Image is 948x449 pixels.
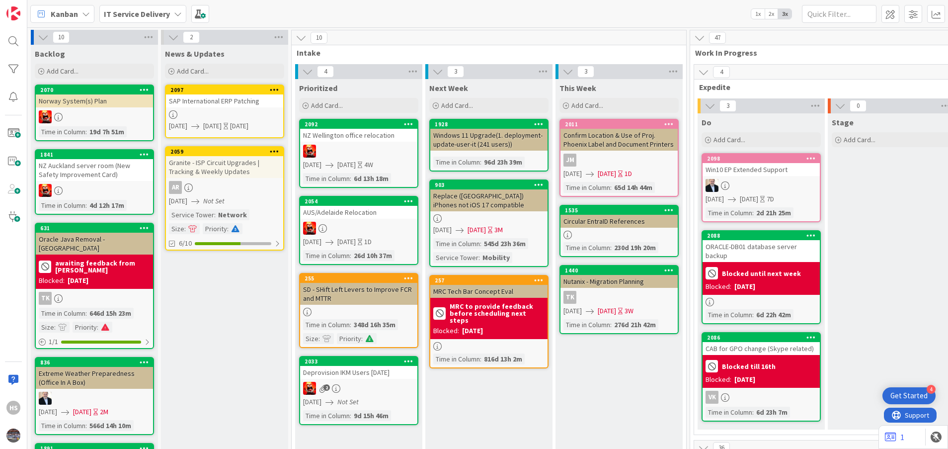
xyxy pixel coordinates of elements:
[303,250,350,261] div: Time in Column
[450,303,545,324] b: MRC to provide feedback before scheduling next steps
[778,9,791,19] span: 3x
[560,154,678,167] div: JM
[300,120,417,142] div: 2092NZ Wellington office relocation
[36,86,153,94] div: 2070
[36,367,153,389] div: Extreme Weather Preparedness (Office In A Box)
[183,31,200,43] span: 2
[560,120,678,129] div: 2011
[165,49,225,59] span: News & Updates
[706,207,752,218] div: Time in Column
[36,159,153,181] div: NZ Auckland server room (New Safety Improvement Card)
[927,385,936,394] div: 4
[169,196,187,206] span: [DATE]
[40,151,153,158] div: 1841
[430,276,548,298] div: 257MRC Tech Bar Concept Eval
[337,397,359,406] i: Not Set
[166,147,283,156] div: 2059
[36,358,153,367] div: 836
[303,237,321,247] span: [DATE]
[6,429,20,443] img: avatar
[300,120,417,129] div: 2092
[560,206,678,228] div: 1535Circular EntraID References
[303,382,316,395] img: VN
[433,326,459,336] div: Blocked:
[703,333,820,342] div: 2086
[85,308,87,319] span: :
[754,309,793,320] div: 6d 22h 42m
[752,207,754,218] span: :
[598,169,616,179] span: [DATE]
[577,66,594,78] span: 3
[706,194,724,204] span: [DATE]
[337,237,356,247] span: [DATE]
[625,306,633,316] div: 3W
[85,126,87,137] span: :
[612,319,658,330] div: 276d 21h 42m
[703,231,820,240] div: 2088
[563,169,582,179] span: [DATE]
[719,100,736,112] span: 3
[765,9,778,19] span: 2x
[598,306,616,316] span: [DATE]
[703,342,820,355] div: CAB for GPO change (Skype related)
[706,281,731,292] div: Blocked:
[179,238,192,249] span: 6/10
[702,117,711,127] span: Do
[300,283,417,305] div: SD - SHift Left Levers to Improve FCR and MTTR
[350,410,351,421] span: :
[318,333,320,344] span: :
[361,333,363,344] span: :
[299,83,337,93] span: Prioritized
[39,420,85,431] div: Time in Column
[433,225,452,235] span: [DATE]
[51,8,78,20] span: Kanban
[300,197,417,206] div: 2054
[203,223,227,234] div: Priority
[481,354,525,364] div: 816d 13h 2m
[882,387,936,404] div: Open Get Started checklist, remaining modules: 4
[73,322,97,333] div: Priority
[97,322,98,333] span: :
[364,160,373,170] div: 4W
[36,184,153,197] div: VN
[36,292,153,305] div: TK
[754,407,790,418] div: 6d 23h 7m
[563,182,610,193] div: Time in Column
[303,173,350,184] div: Time in Column
[478,252,480,263] span: :
[300,197,417,219] div: 2054AUS/Adelaide Relocation
[706,179,718,192] img: HO
[703,154,820,176] div: 2098Win10 EP Extended Support
[85,200,87,211] span: :
[184,223,186,234] span: :
[303,319,350,330] div: Time in Column
[610,182,612,193] span: :
[300,366,417,379] div: Deprovision IKM Users [DATE]
[36,358,153,389] div: 836Extreme Weather Preparedness (Office In A Box)
[39,200,85,211] div: Time in Column
[713,66,730,78] span: 4
[560,206,678,215] div: 1535
[350,173,351,184] span: :
[305,358,417,365] div: 2033
[703,391,820,404] div: VK
[317,66,334,78] span: 4
[39,292,52,305] div: TK
[740,194,758,204] span: [DATE]
[300,357,417,379] div: 2033Deprovision IKM Users [DATE]
[462,326,483,336] div: [DATE]
[430,120,548,129] div: 1928
[53,31,70,43] span: 10
[706,374,731,385] div: Blocked:
[300,274,417,305] div: 255SD - SHift Left Levers to Improve FCR and MTTR
[430,285,548,298] div: MRC Tech Bar Concept Eval
[433,354,480,364] div: Time in Column
[706,391,718,404] div: VK
[337,333,361,344] div: Priority
[563,154,576,167] div: JM
[39,322,54,333] div: Size
[480,157,481,168] span: :
[203,196,225,205] i: Not Set
[40,359,153,366] div: 836
[227,223,229,234] span: :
